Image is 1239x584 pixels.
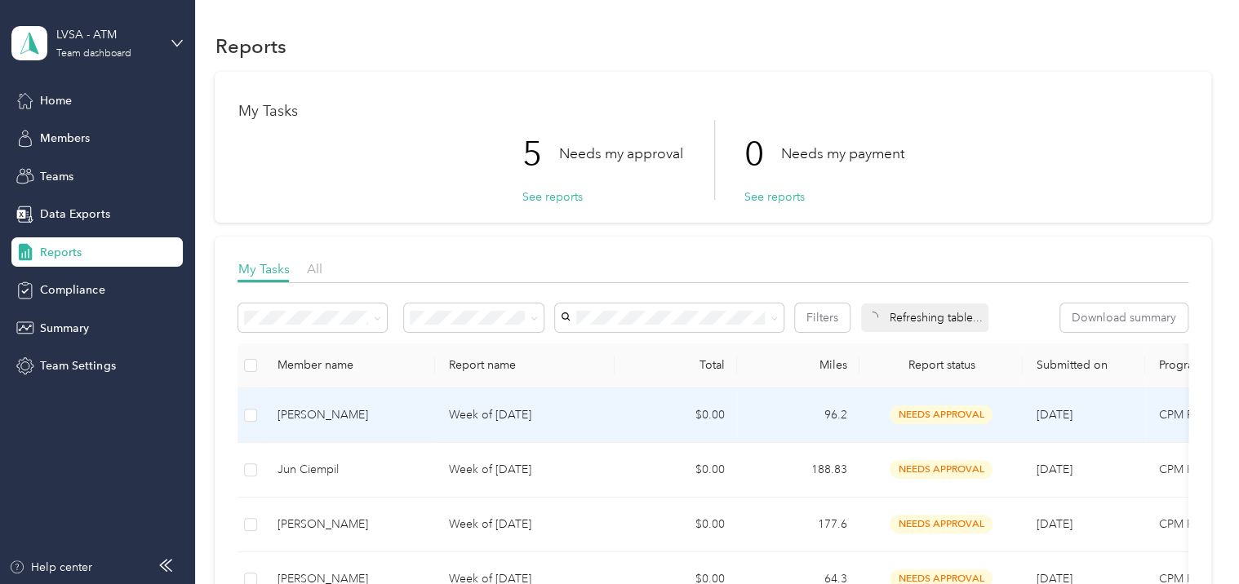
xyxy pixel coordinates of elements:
div: Jun Ciempil [277,461,422,479]
span: [DATE] [1036,462,1072,476]
span: Report status [873,358,1010,372]
p: Week of [DATE] [448,515,602,533]
div: Team dashboard [56,49,131,59]
th: Report name [435,343,615,388]
button: Download summary [1060,303,1188,332]
div: LVSA - ATM [56,26,158,43]
p: Needs my approval [558,144,682,164]
span: Summary [40,320,89,337]
p: 5 [522,120,558,188]
span: Members [40,130,90,147]
th: Member name [264,343,435,388]
td: $0.00 [615,388,737,443]
p: Week of [DATE] [448,461,602,479]
td: $0.00 [615,498,737,552]
div: Miles [750,358,846,372]
span: Data Exports [40,206,109,223]
span: Team Settings [40,357,115,374]
button: See reports [744,188,804,206]
td: 188.83 [737,443,859,498]
button: See reports [522,188,582,206]
td: $0.00 [615,443,737,498]
div: Member name [277,358,422,372]
div: Total [628,358,724,372]
p: Week of [DATE] [448,406,602,424]
div: [PERSON_NAME] [277,406,422,424]
span: needs approval [890,405,993,424]
span: All [306,261,322,277]
span: [DATE] [1036,408,1072,422]
div: Refreshing table... [861,303,988,332]
h1: My Tasks [238,103,1188,120]
span: Home [40,92,72,109]
th: Submitted on [1023,343,1145,388]
span: Compliance [40,281,104,299]
button: Help center [9,559,92,576]
span: [DATE] [1036,517,1072,531]
span: Reports [40,244,82,261]
p: Needs my payment [780,144,904,164]
h1: Reports [215,38,286,55]
iframe: Everlance-gr Chat Button Frame [1148,493,1239,584]
td: 96.2 [737,388,859,443]
span: needs approval [890,460,993,479]
span: needs approval [890,515,993,533]
div: [PERSON_NAME] [277,515,422,533]
button: Filters [795,303,850,332]
p: 0 [744,120,780,188]
span: My Tasks [238,261,289,277]
span: Teams [40,168,73,185]
td: 177.6 [737,498,859,552]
